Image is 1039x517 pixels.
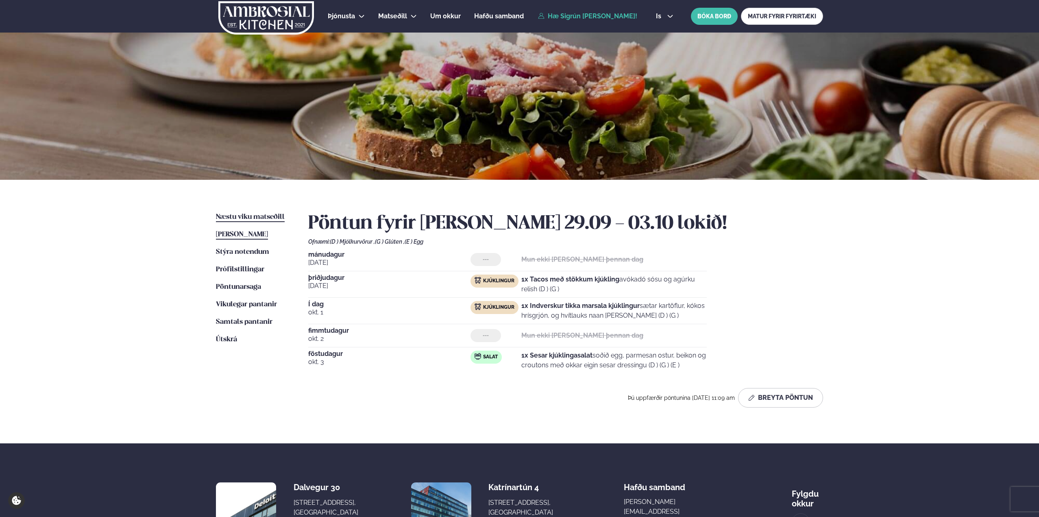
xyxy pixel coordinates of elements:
span: fimmtudagur [308,327,470,334]
img: logo [218,1,315,35]
span: okt. 2 [308,334,470,344]
span: Í dag [308,301,470,308]
span: Kjúklingur [483,304,514,311]
div: Fylgdu okkur [792,482,823,508]
span: Kjúklingur [483,278,514,284]
a: Cookie settings [8,492,25,509]
span: Vikulegar pantanir [216,301,277,308]
strong: Mun ekki [PERSON_NAME] þennan dag [521,255,643,263]
button: Breyta Pöntun [738,388,823,408]
a: MATUR FYRIR FYRIRTÆKI [741,8,823,25]
a: Hæ Sigrún [PERSON_NAME]! [538,13,637,20]
span: Pöntunarsaga [216,284,261,290]
a: [PERSON_NAME] [216,230,268,240]
a: Hafðu samband [474,11,524,21]
p: soðið egg, parmesan ostur, beikon og croutons með okkar eigin sesar dressingu (D ) (G ) (E ) [521,351,707,370]
span: Þjónusta [328,12,355,20]
button: is [649,13,680,20]
span: (G ) Glúten , [375,238,405,245]
span: (D ) Mjólkurvörur , [330,238,375,245]
div: Ofnæmi: [308,238,823,245]
span: föstudagur [308,351,470,357]
span: Hafðu samband [474,12,524,20]
span: --- [483,256,489,263]
span: Stýra notendum [216,249,269,255]
a: Prófílstillingar [216,265,264,275]
span: Hafðu samband [624,476,685,492]
p: avókadó sósu og agúrku relish (D ) (G ) [521,275,707,294]
div: Katrínartún 4 [488,482,553,492]
span: [PERSON_NAME] [216,231,268,238]
a: Um okkur [430,11,461,21]
a: Samtals pantanir [216,317,272,327]
span: Prófílstillingar [216,266,264,273]
span: Samtals pantanir [216,318,272,325]
img: salad.svg [475,353,481,360]
a: Næstu viku matseðill [216,212,285,222]
strong: 1x Indverskur tikka marsala kjúklingur [521,302,640,310]
strong: 1x Sesar kjúklingasalat [521,351,592,359]
span: --- [483,332,489,339]
img: chicken.svg [475,277,481,284]
button: BÓKA BORÐ [691,8,738,25]
a: Þjónusta [328,11,355,21]
span: Þú uppfærðir pöntunina [DATE] 11:09 am [628,395,735,401]
strong: Mun ekki [PERSON_NAME] þennan dag [521,332,643,339]
span: [DATE] [308,281,470,291]
h2: Pöntun fyrir [PERSON_NAME] 29.09 - 03.10 lokið! [308,212,823,235]
a: Stýra notendum [216,247,269,257]
a: Pöntunarsaga [216,282,261,292]
span: Um okkur [430,12,461,20]
p: sætar kartöflur, kókos hrísgrjón, og hvítlauks naan [PERSON_NAME] (D ) (G ) [521,301,707,321]
span: okt. 1 [308,308,470,317]
span: Næstu viku matseðill [216,214,285,220]
span: Útskrá [216,336,237,343]
strong: 1x Tacos með stökkum kjúkling [521,275,619,283]
span: mánudagur [308,251,470,258]
span: (E ) Egg [405,238,423,245]
span: þriðjudagur [308,275,470,281]
a: Matseðill [378,11,407,21]
a: Útskrá [216,335,237,345]
span: okt. 3 [308,357,470,367]
div: Dalvegur 30 [294,482,358,492]
span: Salat [483,354,498,360]
a: Vikulegar pantanir [216,300,277,310]
img: chicken.svg [475,303,481,310]
span: [DATE] [308,258,470,268]
span: Matseðill [378,12,407,20]
span: is [656,13,664,20]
